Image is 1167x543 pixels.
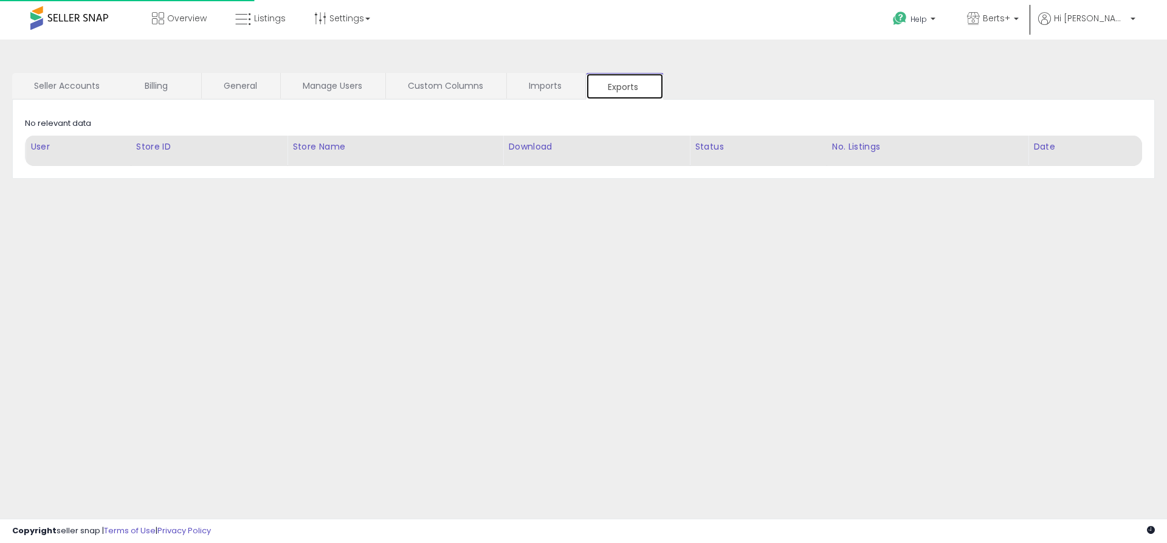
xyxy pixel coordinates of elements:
[25,118,91,130] div: No relevant data
[508,140,684,153] div: Download
[202,73,279,99] a: General
[1033,140,1137,153] div: Date
[586,73,664,100] a: Exports
[157,525,211,536] a: Privacy Policy
[1054,12,1127,24] span: Hi [PERSON_NAME]
[12,525,211,537] div: seller snap | |
[136,140,282,153] div: Store ID
[832,140,1023,153] div: No. Listings
[12,525,57,536] strong: Copyright
[911,14,927,24] span: Help
[983,12,1010,24] span: Berts+
[281,73,384,99] a: Manage Users
[104,525,156,536] a: Terms of Use
[883,2,948,40] a: Help
[123,73,200,99] a: Billing
[30,140,126,153] div: User
[695,140,821,153] div: Status
[507,73,584,99] a: Imports
[386,73,505,99] a: Custom Columns
[892,11,907,26] i: Get Help
[1038,12,1135,40] a: Hi [PERSON_NAME]
[167,12,207,24] span: Overview
[12,73,122,99] a: Seller Accounts
[254,12,286,24] span: Listings
[292,140,498,153] div: Store Name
